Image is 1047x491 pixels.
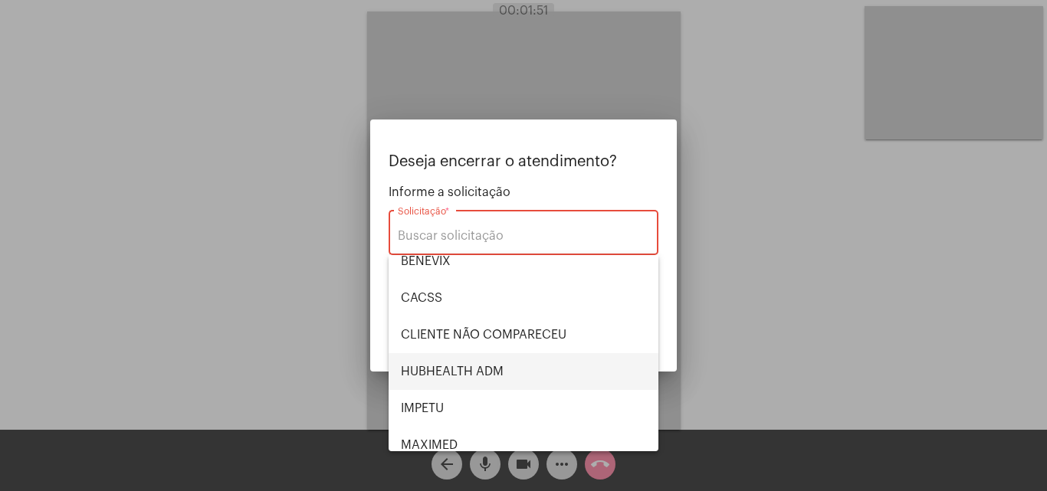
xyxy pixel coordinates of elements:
[389,185,658,199] span: Informe a solicitação
[401,390,646,427] span: IMPETU
[401,280,646,316] span: CACSS
[398,229,649,243] input: Buscar solicitação
[389,153,658,170] p: Deseja encerrar o atendimento?
[401,316,646,353] span: CLIENTE NÃO COMPARECEU
[401,353,646,390] span: HUBHEALTH ADM
[401,243,646,280] span: BENEVIX
[401,427,646,463] span: MAXIMED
